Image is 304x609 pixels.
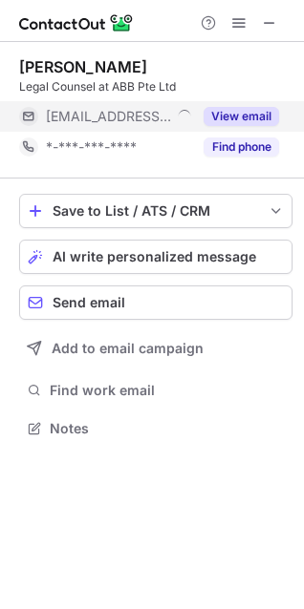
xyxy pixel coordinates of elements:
span: Notes [50,420,285,437]
button: AI write personalized message [19,240,293,274]
button: save-profile-one-click [19,194,293,228]
span: Find work email [50,382,285,399]
div: Legal Counsel at ABB Pte Ltd [19,78,293,95]
span: Add to email campaign [52,341,204,356]
button: Send email [19,285,293,320]
span: Send email [53,295,125,310]
button: Add to email campaign [19,331,293,366]
img: ContactOut v5.3.10 [19,11,134,34]
button: Reveal Button [204,107,279,126]
span: AI write personalized message [53,249,256,264]
button: Notes [19,415,293,442]
button: Reveal Button [204,137,279,157]
div: Save to List / ATS / CRM [53,203,259,219]
span: [EMAIL_ADDRESS][DOMAIN_NAME] [46,108,171,125]
button: Find work email [19,377,293,404]
div: [PERSON_NAME] [19,57,147,76]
